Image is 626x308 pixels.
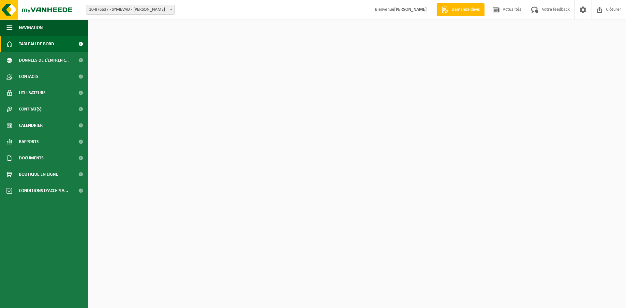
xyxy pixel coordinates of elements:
span: Conditions d'accepta... [19,183,68,199]
span: Utilisateurs [19,85,46,101]
span: Calendrier [19,117,43,134]
span: Demande devis [450,7,481,13]
span: Contrat(s) [19,101,41,117]
span: Documents [19,150,44,166]
a: Demande devis [437,3,484,16]
span: 10-876637 - SYMEVAD - EVIN MALMAISON [86,5,174,14]
span: 10-876637 - SYMEVAD - EVIN MALMAISON [86,5,175,15]
strong: [PERSON_NAME] [394,7,427,12]
span: Navigation [19,20,43,36]
span: Boutique en ligne [19,166,58,183]
span: Rapports [19,134,39,150]
span: Tableau de bord [19,36,54,52]
span: Contacts [19,68,38,85]
span: Données de l'entrepr... [19,52,69,68]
